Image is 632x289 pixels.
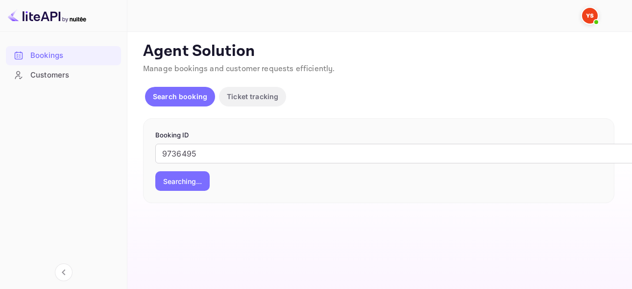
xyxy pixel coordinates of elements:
[155,131,602,140] p: Booking ID
[55,263,73,281] button: Collapse navigation
[6,46,121,65] div: Bookings
[8,8,86,24] img: LiteAPI logo
[155,171,210,191] button: Searching...
[143,42,614,61] p: Agent Solution
[153,91,207,102] p: Search booking
[227,91,278,102] p: Ticket tracking
[6,46,121,64] a: Bookings
[582,8,598,24] img: Yandex Support
[143,64,335,74] span: Manage bookings and customer requests efficiently.
[30,50,116,61] div: Bookings
[6,66,121,84] a: Customers
[6,66,121,85] div: Customers
[30,70,116,81] div: Customers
